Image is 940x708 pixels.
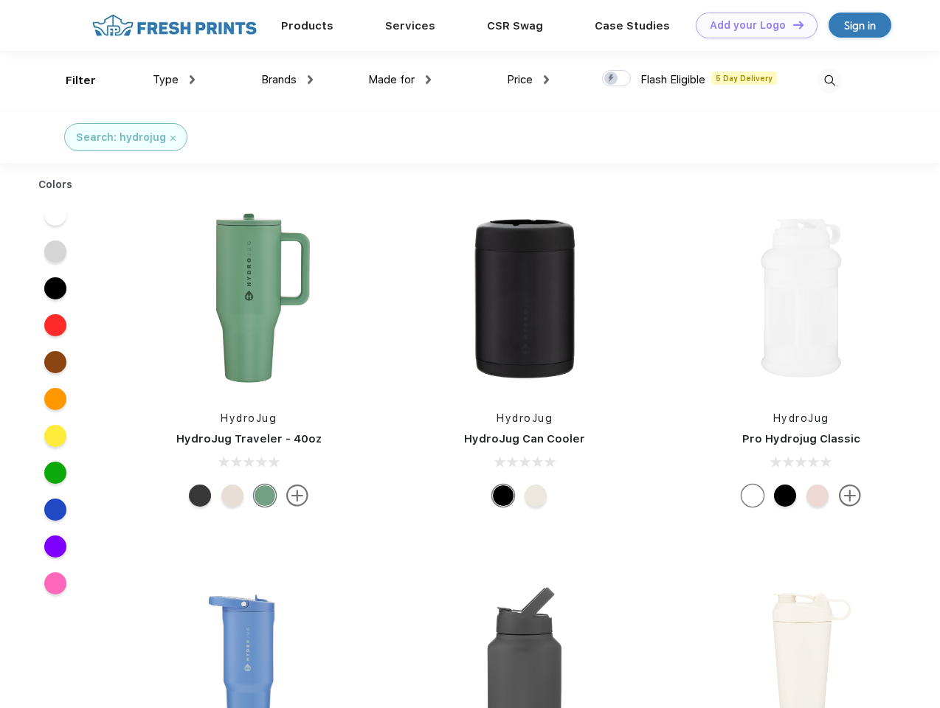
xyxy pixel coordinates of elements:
[507,73,533,86] span: Price
[492,485,514,507] div: Black
[774,485,796,507] div: Black
[151,200,347,396] img: func=resize&h=266
[254,485,276,507] div: Sage
[308,75,313,84] img: dropdown.png
[426,200,623,396] img: func=resize&h=266
[544,75,549,84] img: dropdown.png
[818,69,842,93] img: desktop_search.svg
[170,136,176,141] img: filter_cancel.svg
[281,19,334,32] a: Products
[839,485,861,507] img: more.svg
[189,485,211,507] div: Black
[806,485,829,507] div: Pink Sand
[710,19,786,32] div: Add your Logo
[66,72,96,89] div: Filter
[711,72,777,85] span: 5 Day Delivery
[27,177,84,192] div: Colors
[773,412,829,424] a: HydroJug
[464,432,585,445] a: HydroJug Can Cooler
[497,412,553,424] a: HydroJug
[829,13,891,38] a: Sign in
[221,485,243,507] div: Cream
[190,75,195,84] img: dropdown.png
[426,75,431,84] img: dropdown.png
[703,200,899,396] img: func=resize&h=266
[88,13,261,38] img: fo%20logo%202.webp
[76,130,166,145] div: Search: hydrojug
[368,73,415,86] span: Made for
[221,412,277,424] a: HydroJug
[261,73,297,86] span: Brands
[286,485,308,507] img: more.svg
[793,21,804,29] img: DT
[525,485,547,507] div: Cream
[844,17,876,34] div: Sign in
[742,432,860,445] a: Pro Hydrojug Classic
[640,73,705,86] span: Flash Eligible
[742,485,764,507] div: White
[153,73,179,86] span: Type
[176,432,322,445] a: HydroJug Traveler - 40oz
